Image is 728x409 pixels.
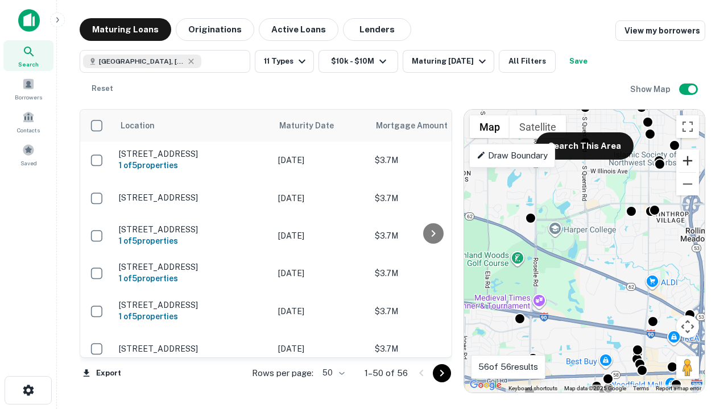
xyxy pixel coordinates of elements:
p: $3.7M [375,305,489,318]
button: Toggle fullscreen view [676,115,699,138]
a: Open this area in Google Maps (opens a new window) [467,378,504,393]
span: Search [18,60,39,69]
p: [STREET_ADDRESS] [119,300,267,310]
button: Show satellite imagery [510,115,566,138]
button: Go to next page [433,364,451,382]
p: [STREET_ADDRESS] [119,149,267,159]
button: Maturing Loans [80,18,171,41]
button: Export [80,365,124,382]
button: 11 Types [255,50,314,73]
h6: 1 of 5 properties [119,159,267,172]
button: Maturing [DATE] [403,50,494,73]
button: Lenders [343,18,411,41]
p: [DATE] [278,192,363,204]
button: Map camera controls [676,315,699,338]
span: Maturity Date [279,119,349,132]
button: Zoom in [676,149,699,172]
button: Search This Area [536,132,634,160]
p: Rows per page: [252,366,313,380]
span: [GEOGRAPHIC_DATA], [GEOGRAPHIC_DATA] [99,56,184,66]
a: Report a map error [656,385,701,391]
span: Contacts [17,126,40,135]
p: $3.7M [375,154,489,166]
button: All Filters [499,50,556,73]
div: Maturing [DATE] [412,55,489,68]
th: Maturity Date [272,110,369,141]
span: Saved [20,158,37,168]
a: View my borrowers [615,20,705,41]
iframe: Chat Widget [671,318,728,373]
span: Mortgage Amount [376,119,462,132]
button: Originations [176,18,254,41]
p: [STREET_ADDRESS] [119,344,267,354]
button: Reset [84,77,121,100]
span: Map data ©2025 Google [564,385,626,391]
p: [STREET_ADDRESS] [119,262,267,272]
a: Terms [633,385,649,391]
span: Location [120,119,155,132]
a: Saved [3,139,53,170]
div: 0 0 [464,110,705,393]
p: [STREET_ADDRESS] [119,193,267,203]
button: Show street map [470,115,510,138]
img: capitalize-icon.png [18,9,40,32]
button: $10k - $10M [318,50,398,73]
button: Zoom out [676,173,699,195]
p: [STREET_ADDRESS] [119,224,267,235]
p: $3.7M [375,192,489,204]
th: Location [113,110,272,141]
p: 56 of 56 results [478,360,538,374]
p: Draw Boundary [477,149,548,162]
h6: 1 of 5 properties [119,310,267,323]
p: $3.7M [375,229,489,242]
div: 50 [318,365,346,381]
p: [DATE] [278,305,363,318]
img: Google [467,378,504,393]
p: [DATE] [278,267,363,279]
h6: 1 of 5 properties [119,272,267,285]
p: [DATE] [278,343,363,355]
h6: Show Map [630,83,672,95]
a: Contacts [3,106,53,137]
p: $3.7M [375,343,489,355]
h6: 1 of 5 properties [119,235,267,247]
button: Active Loans [259,18,338,41]
a: Borrowers [3,73,53,104]
th: Mortgage Amount [369,110,494,141]
p: 1–50 of 56 [365,366,408,380]
p: [DATE] [278,229,363,242]
p: $3.7M [375,267,489,279]
button: Save your search to get updates of matches that match your search criteria. [560,50,597,73]
p: [DATE] [278,154,363,166]
a: Search [3,40,53,71]
span: Borrowers [15,93,42,102]
button: Keyboard shortcuts [508,385,557,393]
